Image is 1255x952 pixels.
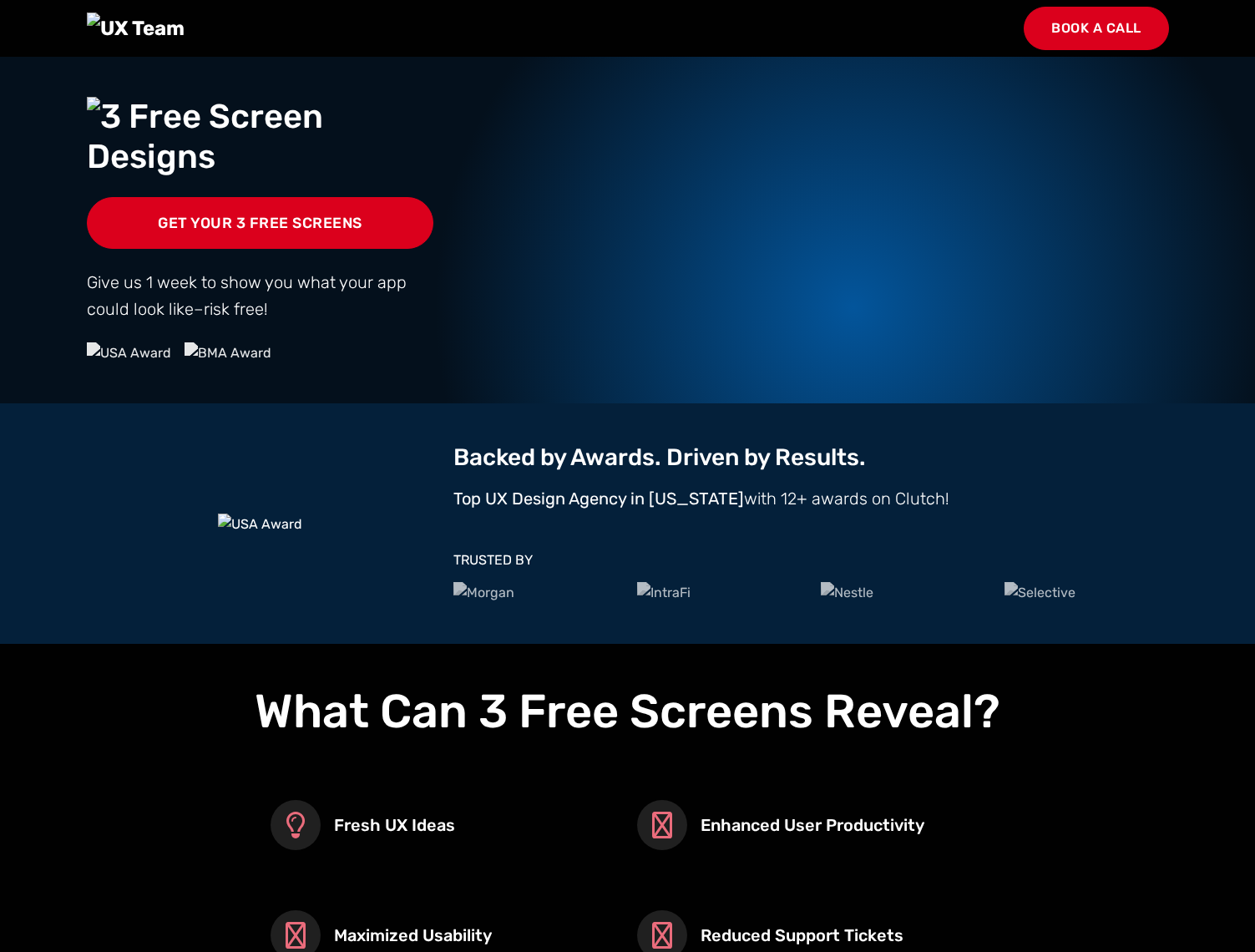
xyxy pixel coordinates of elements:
h3: Fresh UX Ideas [334,815,455,835]
h3: Maximized Usability [334,925,492,945]
a: Book a Call [1024,7,1169,50]
h2: What Can 3 Free Screens Reveal? [87,684,1169,740]
h3: TRUSTED BY [453,552,1168,568]
img: IntraFi [637,582,691,604]
img: Selective [1005,582,1075,604]
img: Nestle [821,582,873,604]
a: Get Your 3 Free Screens [87,197,434,249]
img: Morgan [453,582,514,604]
img: UX Team [87,13,185,44]
img: USA Award [218,514,302,535]
p: Give us 1 week to show you what your app could look like–risk free! [87,269,434,322]
p: with 12+ awards on Clutch! [453,485,1168,512]
strong: Top UX Design Agency in [US_STATE] [453,489,744,509]
img: USA Award [87,342,171,364]
h3: Enhanced User Productivity [701,815,924,835]
img: 3 Free Screen Designs [87,97,434,177]
h3: Reduced Support Tickets [701,925,903,945]
img: BMA Award [185,342,271,364]
h2: Backed by Awards. Driven by Results. [453,443,1168,472]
